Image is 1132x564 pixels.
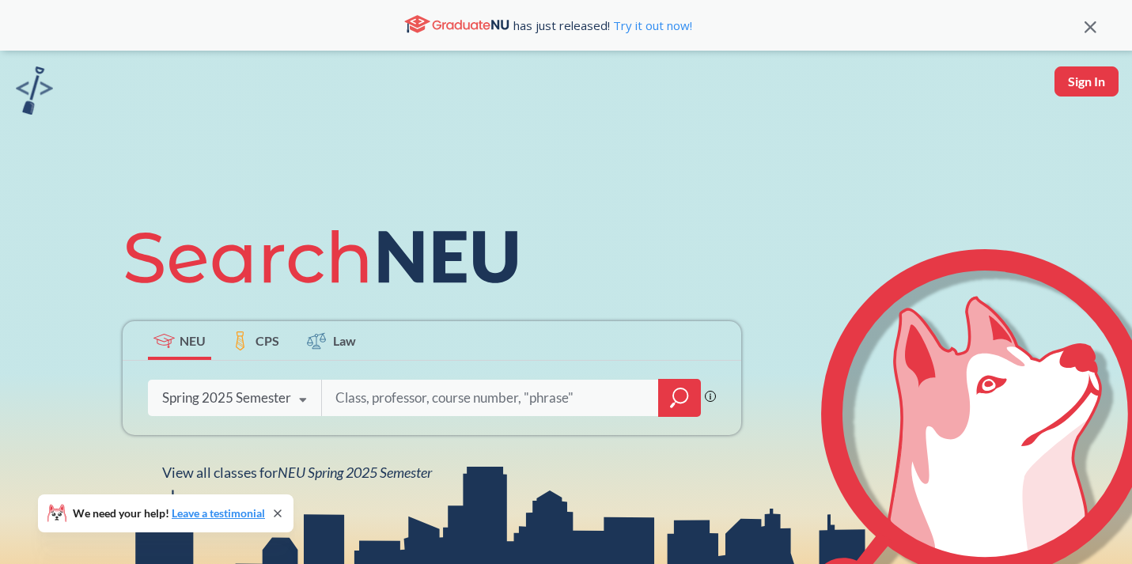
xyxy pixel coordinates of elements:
[513,17,692,34] span: has just released!
[334,381,647,414] input: Class, professor, course number, "phrase"
[278,464,432,481] span: NEU Spring 2025 Semester
[16,66,53,115] img: sandbox logo
[16,66,53,119] a: sandbox logo
[73,508,265,519] span: We need your help!
[1054,66,1119,97] button: Sign In
[256,331,279,350] span: CPS
[162,389,291,407] div: Spring 2025 Semester
[180,331,206,350] span: NEU
[172,506,265,520] a: Leave a testimonial
[610,17,692,33] a: Try it out now!
[658,379,701,417] div: magnifying glass
[162,464,432,481] span: View all classes for
[333,331,356,350] span: Law
[670,387,689,409] svg: magnifying glass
